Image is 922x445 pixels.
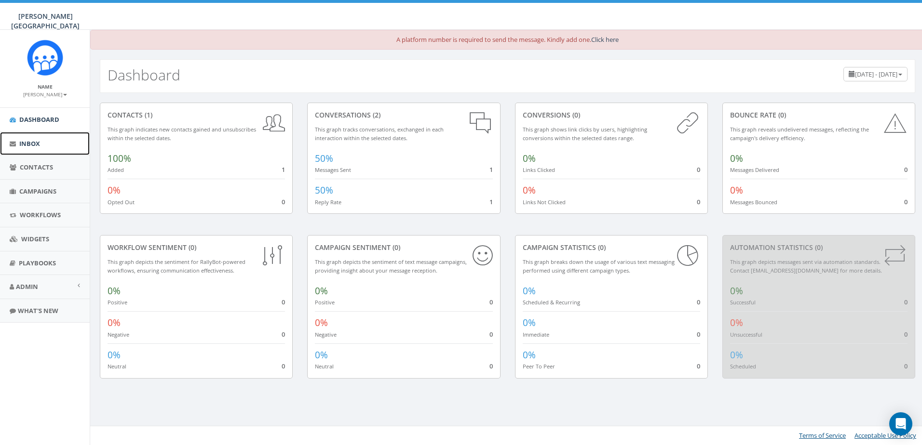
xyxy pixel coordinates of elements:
span: Admin [16,282,38,291]
span: 0 [697,298,700,306]
span: 0% [315,285,328,297]
span: 0% [108,184,121,196]
span: 1 [282,165,285,174]
span: 0 [904,298,908,306]
span: 0 [282,197,285,206]
small: Messages Delivered [730,166,779,173]
span: 0 [489,330,493,339]
div: Workflow Sentiment [108,243,285,252]
span: (1) [143,110,152,119]
small: Messages Bounced [730,198,777,206]
span: Campaigns [19,187,56,196]
span: 0% [523,184,536,196]
span: 0% [108,285,121,297]
span: (0) [570,110,580,119]
span: 0 [697,165,700,174]
small: This graph tracks conversations, exchanged in each interaction within the selected dates. [315,126,444,142]
span: 0 [282,298,285,306]
span: 0% [523,316,536,329]
div: Open Intercom Messenger [889,412,912,435]
small: Links Clicked [523,166,555,173]
span: 50% [315,152,333,165]
span: 0 [282,362,285,370]
small: Immediate [523,331,549,338]
span: 0% [523,349,536,361]
span: 0 [489,362,493,370]
small: Positive [315,299,335,306]
small: This graph depicts messages sent via automation standards. Contact [EMAIL_ADDRESS][DOMAIN_NAME] f... [730,258,882,275]
div: contacts [108,110,285,120]
small: Added [108,166,124,173]
span: (0) [187,243,196,252]
img: Rally_platform_Icon_1.png [27,39,63,76]
span: 0% [108,316,121,329]
small: Reply Rate [315,198,341,206]
small: Neutral [108,363,126,370]
a: Click here [591,35,619,44]
span: 0 [697,197,700,206]
small: [PERSON_NAME] [23,91,67,98]
small: Messages Sent [315,166,351,173]
span: (0) [813,243,823,252]
small: Successful [730,299,756,306]
div: Campaign Sentiment [315,243,492,252]
a: Acceptable Use Policy [854,431,916,440]
span: 0 [904,362,908,370]
span: [DATE] - [DATE] [855,70,897,79]
small: This graph shows link clicks by users, highlighting conversions within the selected dates range. [523,126,647,142]
small: Negative [315,331,337,338]
span: Dashboard [19,115,59,124]
span: 0% [523,285,536,297]
span: 0 [904,330,908,339]
span: 0% [523,152,536,165]
small: Peer To Peer [523,363,555,370]
span: 0% [730,152,743,165]
small: Name [38,83,53,90]
small: Opted Out [108,198,135,206]
small: This graph depicts the sentiment of text message campaigns, providing insight about your message ... [315,258,467,275]
small: Unsuccessful [730,331,762,338]
span: 0 [282,330,285,339]
span: 1 [489,197,493,206]
span: 0% [315,349,328,361]
small: Scheduled & Recurring [523,299,580,306]
small: Negative [108,331,129,338]
div: Bounce Rate [730,110,908,120]
span: 0 [489,298,493,306]
span: Contacts [20,163,53,171]
span: What's New [18,306,58,315]
span: 0 [697,362,700,370]
small: This graph depicts the sentiment for RallyBot-powered workflows, ensuring communication effective... [108,258,245,275]
small: Links Not Clicked [523,198,566,206]
span: 0% [730,316,743,329]
span: 0% [730,184,743,196]
h2: Dashboard [108,67,180,83]
a: Terms of Service [799,431,846,440]
span: Inbox [19,139,40,148]
span: 1 [489,165,493,174]
span: 0% [108,349,121,361]
div: Automation Statistics [730,243,908,252]
span: (0) [776,110,786,119]
span: 0% [315,316,328,329]
small: Scheduled [730,363,756,370]
span: (0) [391,243,400,252]
div: conversations [315,110,492,120]
span: 0 [904,197,908,206]
small: This graph breaks down the usage of various text messaging performed using different campaign types. [523,258,675,275]
span: 50% [315,184,333,196]
small: This graph reveals undelivered messages, reflecting the campaign's delivery efficiency. [730,126,869,142]
div: Campaign Statistics [523,243,700,252]
span: 0% [730,349,743,361]
small: Positive [108,299,127,306]
div: conversions [523,110,700,120]
span: [PERSON_NAME][GEOGRAPHIC_DATA] [11,12,80,30]
span: (2) [371,110,380,119]
span: 0 [697,330,700,339]
small: This graph indicates new contacts gained and unsubscribes within the selected dates. [108,126,256,142]
span: (0) [596,243,606,252]
span: 0% [730,285,743,297]
small: Neutral [315,363,334,370]
span: 100% [108,152,131,165]
span: 0 [904,165,908,174]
